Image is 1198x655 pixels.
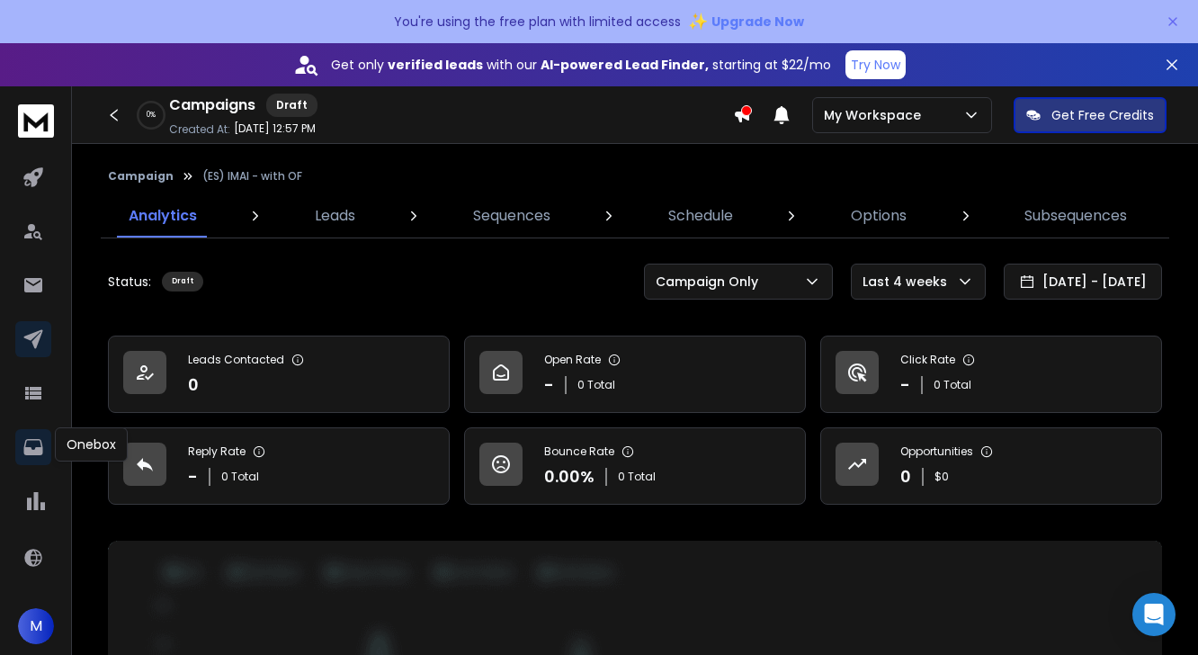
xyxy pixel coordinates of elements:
img: logo [18,104,54,138]
p: Campaign Only [656,273,765,291]
p: Schedule [668,205,733,227]
p: - [544,372,554,398]
p: 0.00 % [544,464,595,489]
p: [DATE] 12:57 PM [234,121,316,136]
h1: Campaigns [169,94,255,116]
p: 0 [900,464,911,489]
span: ✨ [688,9,708,34]
p: Reply Rate [188,444,246,459]
p: - [900,372,910,398]
strong: AI-powered Lead Finder, [541,56,709,74]
a: Sequences [462,194,561,238]
a: Schedule [657,194,744,238]
p: Options [851,205,907,227]
p: Click Rate [900,353,955,367]
p: Bounce Rate [544,444,614,459]
a: Open Rate-0 Total [464,336,806,413]
button: M [18,608,54,644]
p: Get only with our starting at $22/mo [331,56,831,74]
div: Onebox [55,427,128,462]
a: Reply Rate-0 Total [108,427,450,505]
p: Open Rate [544,353,601,367]
p: 0 [188,372,199,398]
a: Opportunities0$0 [820,427,1162,505]
p: $ 0 [934,470,949,484]
p: 0 Total [577,378,615,392]
button: ✨Upgrade Now [688,4,804,40]
p: - [188,464,198,489]
p: Opportunities [900,444,973,459]
a: Subsequences [1014,194,1138,238]
div: Open Intercom Messenger [1132,593,1176,636]
p: Try Now [851,56,900,74]
a: Click Rate-0 Total [820,336,1162,413]
p: 0 Total [221,470,259,484]
p: Subsequences [1024,205,1127,227]
button: Try Now [845,50,906,79]
p: Status: [108,273,151,291]
div: Draft [162,272,203,292]
button: Get Free Credits [1014,97,1167,133]
p: Leads [315,205,355,227]
button: [DATE] - [DATE] [1004,264,1162,300]
a: Analytics [118,194,208,238]
a: Leads [304,194,366,238]
p: (ES) IMAI - with OF [202,169,302,184]
p: Created At: [169,122,230,137]
p: Last 4 weeks [863,273,954,291]
p: You're using the free plan with limited access [394,13,681,31]
p: 0 % [147,110,156,121]
p: My Workspace [824,106,928,124]
p: Analytics [129,205,197,227]
p: Get Free Credits [1051,106,1154,124]
span: Upgrade Now [711,13,804,31]
a: Leads Contacted0 [108,336,450,413]
a: Options [840,194,917,238]
a: Bounce Rate0.00%0 Total [464,427,806,505]
strong: verified leads [388,56,483,74]
button: Campaign [108,169,174,184]
p: 0 Total [934,378,971,392]
div: Draft [266,94,317,117]
p: Sequences [473,205,550,227]
p: 0 Total [618,470,656,484]
p: Leads Contacted [188,353,284,367]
